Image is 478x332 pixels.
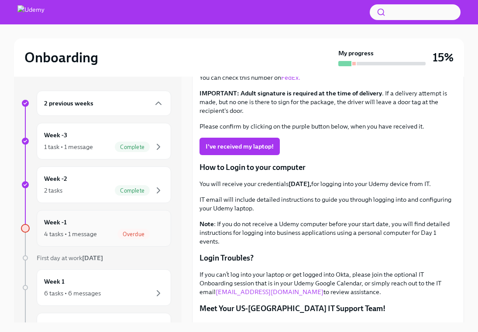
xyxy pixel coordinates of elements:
h6: Week -2 [44,174,67,183]
p: Login Troubles? [199,253,457,263]
strong: [DATE], [289,180,311,188]
p: IT email will include detailed instructions to guide you through logging into and configuring you... [199,195,457,213]
span: Complete [115,144,150,150]
div: 2 previous weeks [37,91,171,116]
p: : If you do not receive a Udemy computer before your start date, you will find detailed instructi... [199,220,457,246]
p: If you can’t log into your laptop or get logged into Okta, please join the optional IT Onboarding... [199,270,457,296]
p: . If a delivery attempt is made, but no one is there to sign for the package, the driver will lea... [199,89,457,115]
a: Week -14 tasks • 1 messageOverdue [21,210,171,247]
h6: Week 1 [44,277,65,286]
p: You will receive your credentials for logging into your Udemy device from IT. [199,180,457,188]
div: 1 task • 1 message [44,142,93,151]
span: Complete [115,187,150,194]
p: How to Login to your computer [199,162,457,173]
span: Overdue [117,231,150,237]
img: Udemy [17,5,45,19]
a: FedEx. [281,74,300,81]
p: Please confirm by clicking on the purple button below, when you have received it. [199,122,457,131]
p: Meet Your US-[GEOGRAPHIC_DATA] IT Support Team! [199,303,457,314]
h6: 2 previous weeks [44,98,93,108]
a: Week -22 tasksComplete [21,166,171,203]
div: 2 tasks [44,186,62,195]
h6: Week -3 [44,130,67,140]
button: I've received my laptop! [199,138,280,155]
a: First day at work[DATE] [21,254,171,262]
h6: Week 2 [44,320,65,330]
h2: Onboarding [24,49,98,66]
span: I've received my laptop! [206,142,274,151]
strong: IMPORTANT: Adult signature is required at the time of delivery [199,89,382,97]
h6: Week -1 [44,217,67,227]
strong: [DATE] [82,254,103,262]
strong: Note [199,220,214,228]
h3: 15% [433,50,454,65]
div: 4 tasks • 1 message [44,230,97,238]
a: Week -31 task • 1 messageComplete [21,123,171,159]
a: Week 16 tasks • 6 messages [21,269,171,306]
strong: My progress [338,49,374,58]
a: [EMAIL_ADDRESS][DOMAIN_NAME] [216,288,323,296]
div: 6 tasks • 6 messages [44,289,101,298]
span: First day at work [37,254,103,262]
